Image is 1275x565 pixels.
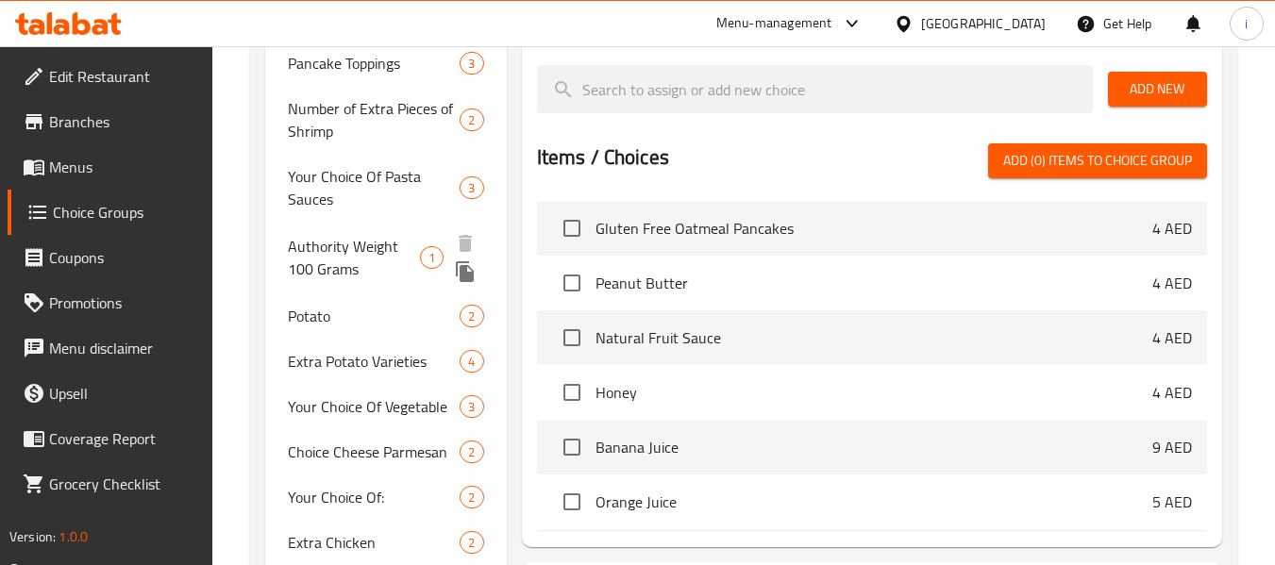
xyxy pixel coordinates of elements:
[596,490,1152,513] span: Orange Juice
[1245,13,1248,34] span: i
[461,111,482,129] span: 2
[421,249,443,267] span: 1
[49,65,198,88] span: Edit Restaurant
[537,143,669,172] h2: Items / Choices
[1152,490,1192,513] p: 5 AED
[921,13,1046,34] div: [GEOGRAPHIC_DATA]
[288,395,460,418] span: Your Choice Of Vegetable
[49,382,198,405] span: Upsell
[53,201,198,224] span: Choice Groups
[265,384,506,429] div: Your Choice Of Vegetable3
[8,325,213,371] a: Menu disclaimer
[288,165,460,210] span: Your Choice Of Pasta Sauces
[716,12,832,35] div: Menu-management
[596,381,1152,404] span: Honey
[552,427,592,467] span: Select choice
[1152,272,1192,294] p: 4 AED
[288,531,460,554] span: Extra Chicken
[552,373,592,412] span: Select choice
[460,176,483,199] div: Choices
[265,520,506,565] div: Extra Chicken2
[265,154,506,222] div: Your Choice Of Pasta Sauces3
[8,54,213,99] a: Edit Restaurant
[49,427,198,450] span: Coverage Report
[537,65,1093,113] input: search
[288,440,460,463] span: Choice Cheese Parmesan
[460,52,483,75] div: Choices
[596,217,1152,240] span: Gluten Free Oatmeal Pancakes
[8,235,213,280] a: Coupons
[552,263,592,303] span: Select choice
[596,436,1152,458] span: Banana Juice
[460,395,483,418] div: Choices
[461,307,482,325] span: 2
[460,108,483,131] div: Choices
[460,531,483,554] div: Choices
[49,110,198,133] span: Branches
[288,350,460,373] span: Extra Potato Varieties
[59,524,88,549] span: 1.0.0
[265,429,506,474] div: Choice Cheese Parmesan2
[552,208,592,248] span: Select choice
[461,55,482,73] span: 3
[461,489,482,507] span: 2
[420,246,444,269] div: Choices
[461,443,482,461] span: 2
[1123,77,1192,101] span: Add New
[288,486,460,508] span: Your Choice Of:
[49,337,198,359] span: Menu disclaimer
[8,371,213,416] a: Upsell
[461,398,482,416] span: 3
[1152,217,1192,240] p: 4 AED
[1152,326,1192,349] p: 4 AED
[460,486,483,508] div: Choices
[8,99,213,144] a: Branches
[1152,436,1192,458] p: 9 AED
[49,246,198,269] span: Coupons
[265,86,506,154] div: Number of Extra Pieces of Shrimp2
[988,143,1207,178] button: Add (0) items to choice group
[9,524,56,549] span: Version:
[288,235,420,280] span: Authority Weight 100 Grams
[461,179,482,197] span: 3
[552,482,592,522] span: Select choice
[288,97,460,142] span: Number of Extra Pieces of Shrimp
[552,318,592,357] span: Select choice
[49,473,198,495] span: Grocery Checklist
[1152,381,1192,404] p: 4 AED
[461,534,482,552] span: 2
[49,156,198,178] span: Menus
[451,258,479,286] button: duplicate
[451,229,479,258] button: delete
[8,416,213,461] a: Coverage Report
[1003,149,1192,173] span: Add (0) items to choice group
[8,461,213,507] a: Grocery Checklist
[596,326,1152,349] span: Natural Fruit Sauce
[460,305,483,327] div: Choices
[8,144,213,190] a: Menus
[265,474,506,520] div: Your Choice Of:2
[8,190,213,235] a: Choice Groups
[288,52,460,75] span: Pancake Toppings
[460,350,483,373] div: Choices
[288,305,460,327] span: Potato
[265,41,506,86] div: Pancake Toppings3
[1108,72,1207,107] button: Add New
[49,291,198,314] span: Promotions
[8,280,213,325] a: Promotions
[461,353,482,371] span: 4
[265,293,506,339] div: Potato2
[596,272,1152,294] span: Peanut Butter
[265,222,506,293] div: Authority Weight 100 Grams1deleteduplicate
[460,440,483,463] div: Choices
[265,339,506,384] div: Extra Potato Varieties4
